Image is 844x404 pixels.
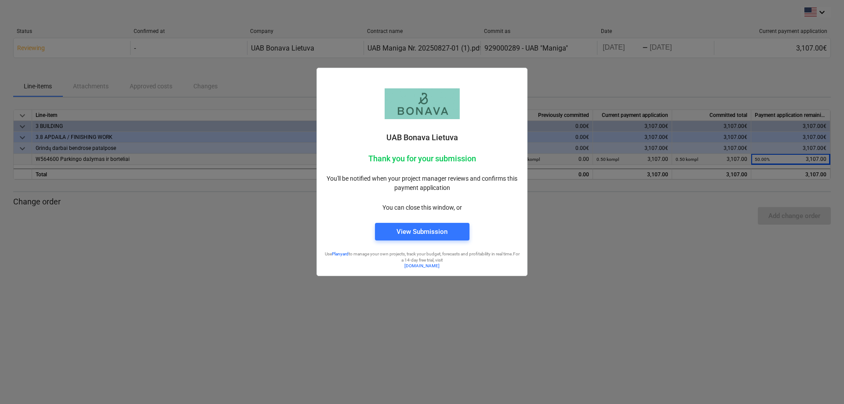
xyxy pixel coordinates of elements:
p: You'll be notified when your project manager reviews and confirms this payment application [324,174,520,193]
div: View Submission [397,226,447,237]
button: View Submission [375,223,469,240]
a: [DOMAIN_NAME] [404,263,440,268]
p: UAB Bonava Lietuva [324,132,520,143]
a: Planyard [332,251,349,256]
p: Thank you for your submission [324,153,520,164]
p: Use to manage your own projects, track your budget, forecasts and profitability in real time. For... [324,251,520,263]
p: You can close this window, or [324,203,520,212]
